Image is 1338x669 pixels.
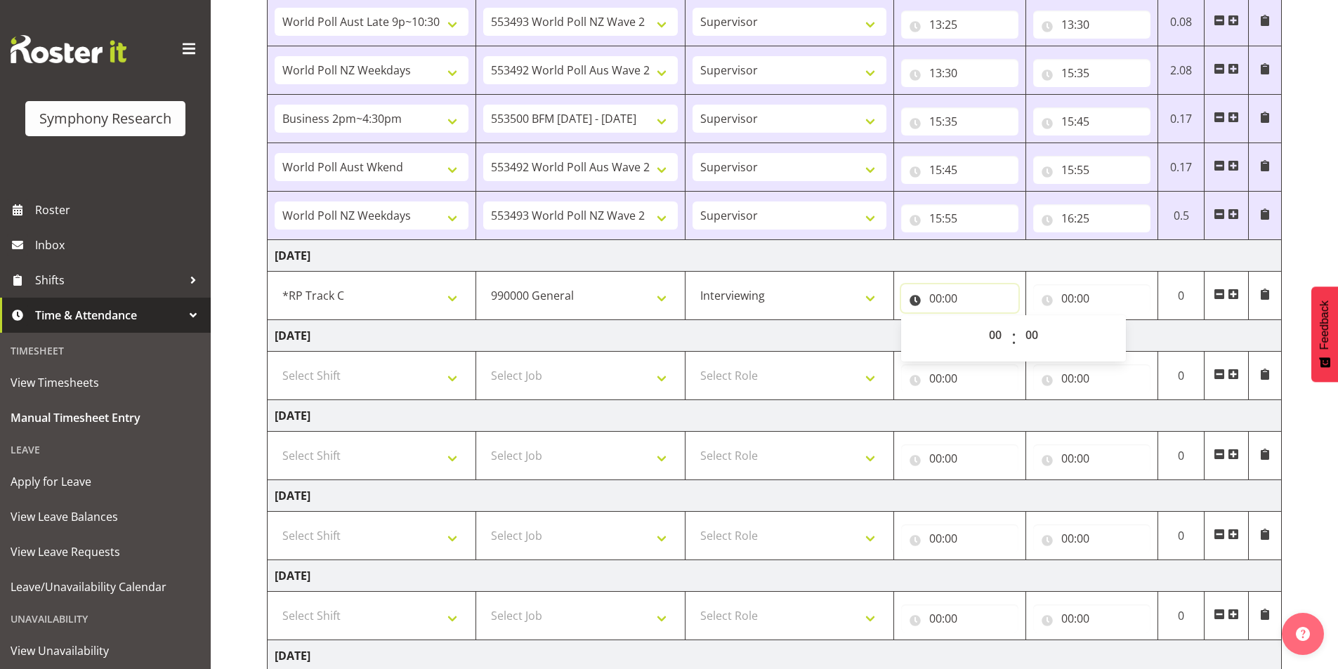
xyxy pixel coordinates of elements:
[11,372,200,393] span: View Timesheets
[1033,604,1150,632] input: Click to select...
[35,199,204,220] span: Roster
[268,320,1282,352] td: [DATE]
[1296,627,1310,641] img: help-xxl-2.png
[11,640,200,661] span: View Unavailability
[4,534,207,569] a: View Leave Requests
[1157,272,1205,320] td: 0
[11,35,126,63] img: Rosterit website logo
[1157,143,1205,192] td: 0.17
[1318,300,1331,350] span: Feedback
[901,284,1018,312] input: Click to select...
[1157,432,1205,480] td: 0
[1033,156,1150,184] input: Click to select...
[268,400,1282,432] td: [DATE]
[11,541,200,562] span: View Leave Requests
[901,11,1018,39] input: Click to select...
[1011,321,1016,356] span: :
[268,240,1282,272] td: [DATE]
[4,633,207,668] a: View Unavailability
[4,336,207,365] div: Timesheet
[39,108,171,129] div: Symphony Research
[1033,284,1150,312] input: Click to select...
[1033,444,1150,472] input: Click to select...
[1157,192,1205,240] td: 0.5
[11,506,200,527] span: View Leave Balances
[1157,46,1205,95] td: 2.08
[1157,512,1205,560] td: 0
[4,604,207,633] div: Unavailability
[1033,107,1150,135] input: Click to select...
[1033,59,1150,87] input: Click to select...
[268,480,1282,512] td: [DATE]
[901,107,1018,135] input: Click to select...
[901,444,1018,472] input: Click to select...
[1033,524,1150,552] input: Click to select...
[268,560,1282,592] td: [DATE]
[11,576,200,597] span: Leave/Unavailability Calendar
[901,59,1018,87] input: Click to select...
[1033,204,1150,232] input: Click to select...
[4,499,207,534] a: View Leave Balances
[4,435,207,464] div: Leave
[11,471,200,492] span: Apply for Leave
[1157,95,1205,143] td: 0.17
[901,156,1018,184] input: Click to select...
[901,204,1018,232] input: Click to select...
[901,364,1018,392] input: Click to select...
[35,234,204,256] span: Inbox
[1157,352,1205,400] td: 0
[901,524,1018,552] input: Click to select...
[35,305,183,326] span: Time & Attendance
[1033,11,1150,39] input: Click to select...
[901,604,1018,632] input: Click to select...
[4,464,207,499] a: Apply for Leave
[4,569,207,604] a: Leave/Unavailability Calendar
[1033,364,1150,392] input: Click to select...
[1157,592,1205,640] td: 0
[35,270,183,291] span: Shifts
[4,400,207,435] a: Manual Timesheet Entry
[11,407,200,428] span: Manual Timesheet Entry
[1311,286,1338,382] button: Feedback - Show survey
[4,365,207,400] a: View Timesheets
